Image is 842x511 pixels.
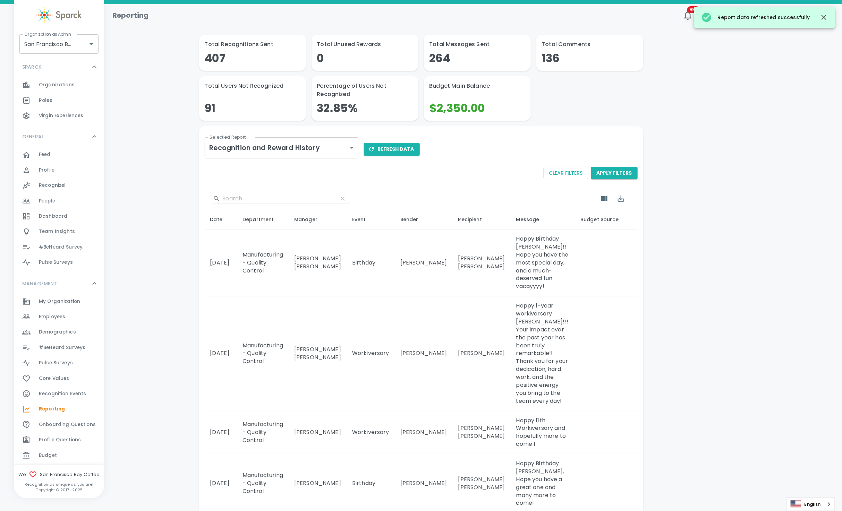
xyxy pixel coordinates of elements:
td: [PERSON_NAME] [PERSON_NAME] [453,229,511,296]
h4: 264 [429,51,525,65]
span: Recognize! [39,182,66,189]
td: [DATE] [205,411,237,454]
p: Budget Main Balance [429,82,525,90]
p: Copyright © 2017 - 2025 [14,487,104,493]
td: Happy 11th Workiversary and hopefully more to come ! [511,411,575,454]
td: [PERSON_NAME] [395,296,453,411]
span: $2,350.00 [429,100,485,116]
span: Feed [39,151,51,158]
div: My Organization [14,294,104,309]
a: Onboarding Questions [14,417,104,432]
a: Sparck logo [14,7,104,23]
td: Birthday [347,229,395,296]
a: Profile [14,163,104,178]
p: SPARCK [22,63,42,70]
h4: 32.85% [317,101,413,115]
span: #BeHeard Surveys [39,344,85,351]
p: Total Users Not Recognized [205,82,300,90]
p: GENERAL [22,133,44,140]
td: [PERSON_NAME] [PERSON_NAME] [289,296,347,411]
a: English [787,498,835,511]
div: Reporting [14,401,104,417]
p: Total Comments [542,40,638,49]
label: Organization as Admin [24,31,71,37]
div: MANAGEMENT [14,294,104,466]
div: Department [243,215,283,224]
span: Virgin Experiences [39,112,84,119]
button: Export [613,190,629,207]
div: Language [787,497,835,511]
td: Workiversary [347,411,395,454]
td: $0.00 [633,411,674,454]
a: People [14,193,104,209]
span: Profile Questions [39,436,81,443]
a: Budget [14,448,104,463]
a: Team Insights [14,224,104,239]
h1: Reporting [112,10,148,21]
span: Employees [39,313,65,320]
a: Roles [14,93,104,108]
span: Pulse Surveys [39,360,73,366]
span: Pulse Surveys [39,259,73,266]
div: SPARCK [14,57,104,77]
div: Pulse Surveys [14,255,104,270]
p: Total Messages Sent [429,40,525,49]
a: Dashboard [14,209,104,224]
div: Recipient [458,215,505,224]
span: Reporting [39,406,65,413]
svg: Search [213,195,220,202]
a: Core Values [14,371,104,386]
td: [PERSON_NAME] [395,229,453,296]
span: #BeHeard Survey [39,244,83,251]
input: Search [223,193,332,204]
a: Virgin Experiences [14,108,104,123]
span: Team Insights [39,228,75,235]
a: Profile Questions [14,432,104,448]
div: Report data refreshed successfully [701,9,810,26]
div: #BeHeard Survey [14,240,104,255]
div: Budget Source [580,215,628,224]
button: Open [86,39,96,49]
div: Organizations [14,77,104,93]
p: Total Unused Rewards [317,40,413,49]
div: GENERAL [14,147,104,273]
span: Onboarding Questions [39,421,96,428]
a: Pulse Surveys [14,355,104,371]
a: Recognize! [14,178,104,193]
a: Demographics [14,324,104,340]
button: Show Columns [596,190,613,207]
div: Message [516,215,570,224]
p: MANAGEMENT [22,280,57,287]
img: Sparck logo [36,7,82,23]
span: Profile [39,167,54,174]
a: #BeHeard Surveys [14,340,104,355]
button: 99+ [680,7,696,24]
a: Employees [14,309,104,324]
td: [PERSON_NAME] [453,296,511,411]
td: Manufacturing - Quality Control [237,411,289,454]
td: Happy 1-year workiversary [PERSON_NAME]!!! Your impact over the past year has been truly remarkab... [511,296,575,411]
span: Budget [39,452,57,459]
a: Recognition Events [14,386,104,401]
div: Feed [14,147,104,162]
aside: Language selected: English [787,497,835,511]
span: Recognition Events [39,390,86,397]
div: Recognition and Reward History [205,137,358,158]
td: Happy Birthday [PERSON_NAME]!! Hope you have the most special day, and a much-deserved fun vacayyyy! [511,229,575,296]
label: Selected Report [210,134,246,141]
p: Percentage of Users Not Recognized [317,82,413,98]
td: $0.00 [633,229,674,296]
h4: 407 [205,51,300,65]
div: Manager [294,215,341,224]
